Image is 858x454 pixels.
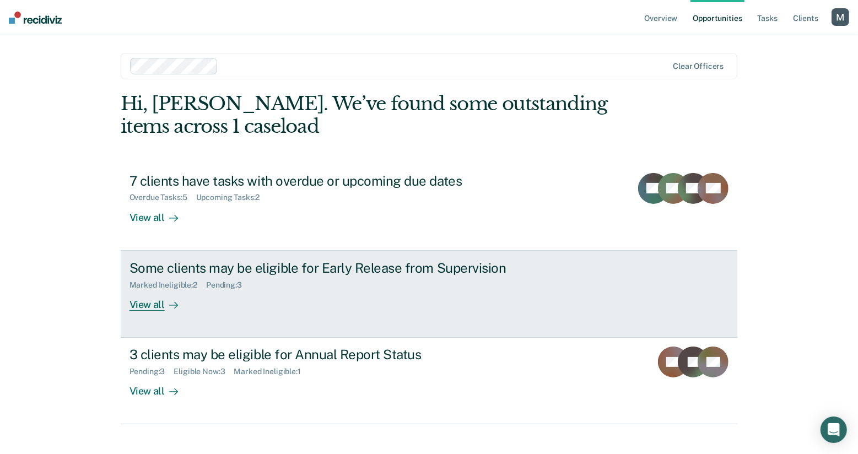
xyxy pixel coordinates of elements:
[9,12,62,24] img: Recidiviz
[129,260,516,276] div: Some clients may be eligible for Early Release from Supervision
[129,347,516,363] div: 3 clients may be eligible for Annual Report Status
[129,173,516,189] div: 7 clients have tasks with overdue or upcoming due dates
[234,367,309,376] div: Marked Ineligible : 1
[821,417,847,443] div: Open Intercom Messenger
[129,193,196,202] div: Overdue Tasks : 5
[129,376,191,398] div: View all
[121,93,614,138] div: Hi, [PERSON_NAME]. We’ve found some outstanding items across 1 caseload
[121,251,738,338] a: Some clients may be eligible for Early Release from SupervisionMarked Ineligible:2Pending:3View all
[121,164,738,251] a: 7 clients have tasks with overdue or upcoming due datesOverdue Tasks:5Upcoming Tasks:2View all
[196,193,269,202] div: Upcoming Tasks : 2
[206,280,251,290] div: Pending : 3
[129,202,191,224] div: View all
[121,338,738,424] a: 3 clients may be eligible for Annual Report StatusPending:3Eligible Now:3Marked Ineligible:1View all
[174,367,234,376] div: Eligible Now : 3
[673,62,724,71] div: Clear officers
[129,280,206,290] div: Marked Ineligible : 2
[129,289,191,311] div: View all
[129,367,174,376] div: Pending : 3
